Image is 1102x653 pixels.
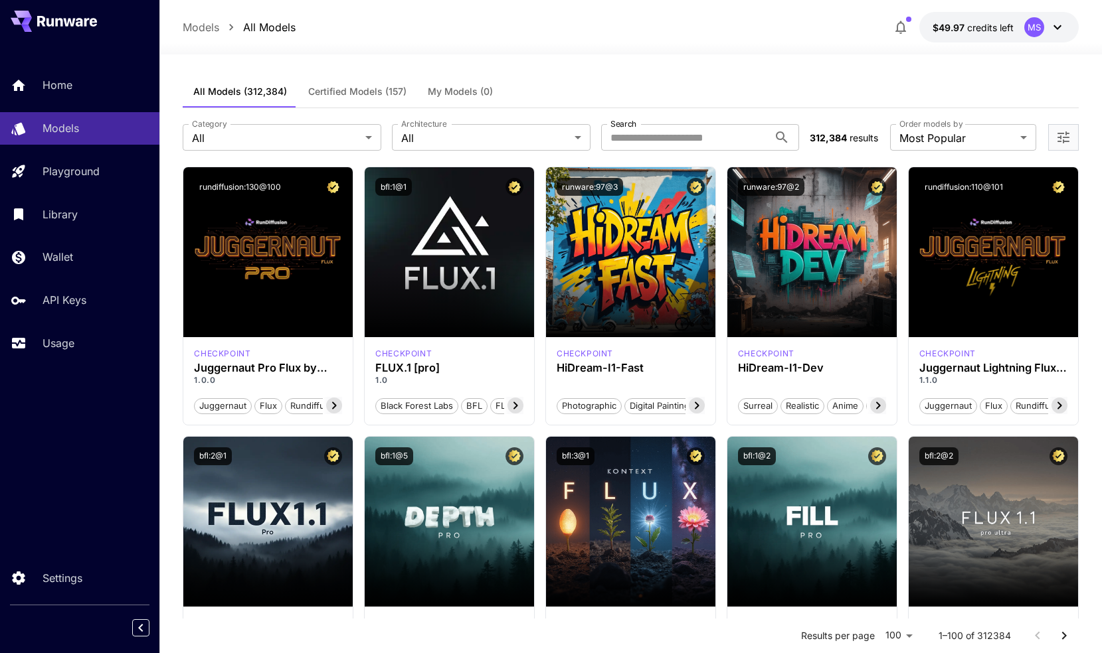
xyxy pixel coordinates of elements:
span: Realistic [781,399,824,413]
button: Certified Model – Vetted for best performance and includes a commercial license. [1050,178,1067,196]
button: rundiffusion:110@101 [919,178,1008,196]
span: FLUX.1 [pro] [491,399,551,413]
button: bfl:3@1 [557,447,595,465]
button: Open more filters [1056,129,1071,146]
p: checkpoint [738,348,794,360]
p: checkpoint [557,617,613,629]
span: All Models (312,384) [193,86,287,98]
div: Collapse sidebar [142,616,159,640]
span: $49.97 [933,22,967,33]
p: Library [43,206,78,222]
p: Settings [43,570,82,586]
span: juggernaut [195,399,251,413]
p: checkpoint [557,348,613,360]
button: Certified Model – Vetted for best performance and includes a commercial license. [324,447,342,465]
nav: breadcrumb [183,19,296,35]
span: All [192,130,360,146]
button: Go to next page [1051,622,1077,649]
button: bfl:2@1 [194,447,232,465]
p: Results per page [801,629,875,642]
button: flux [254,397,282,414]
div: FLUX.1 D [919,348,976,360]
button: Certified Model – Vetted for best performance and includes a commercial license. [324,178,342,196]
a: All Models [243,19,296,35]
span: Certified Models (157) [308,86,407,98]
button: Realistic [781,397,824,414]
button: Digital Painting [624,397,695,414]
span: juggernaut [920,399,976,413]
div: MS [1024,17,1044,37]
button: bfl:1@2 [738,447,776,465]
span: flux [980,399,1007,413]
span: All [401,130,569,146]
button: Photographic [557,397,622,414]
p: checkpoint [919,617,976,629]
div: fluxpro [194,617,250,629]
p: 1.1.0 [919,374,1067,386]
div: fluxultra [919,617,976,629]
div: HiDream Dev [738,348,794,360]
p: checkpoint [194,348,250,360]
button: Certified Model – Vetted for best performance and includes a commercial license. [868,178,886,196]
h3: HiDream-I1-Dev [738,362,886,374]
h3: Juggernaut Pro Flux by RunDiffusion [194,362,342,374]
button: Certified Model – Vetted for best performance and includes a commercial license. [687,178,705,196]
button: Certified Model – Vetted for best performance and includes a commercial license. [505,447,523,465]
button: juggernaut [194,397,252,414]
button: juggernaut [919,397,977,414]
div: fluxpro [375,617,432,629]
button: runware:97@2 [738,178,804,196]
span: results [850,132,878,143]
p: Usage [43,335,74,351]
button: bfl:2@2 [919,447,959,465]
p: Playground [43,163,100,179]
a: Models [183,19,219,35]
span: BFL [462,399,487,413]
button: runware:97@3 [557,178,623,196]
span: Surreal [739,399,777,413]
button: flux [980,397,1008,414]
span: Most Popular [899,130,1015,146]
div: HiDream Fast [557,348,613,360]
h3: FLUX.1 [pro] [375,362,523,374]
label: Category [192,118,227,129]
h3: Juggernaut Lightning Flux by RunDiffusion [919,362,1067,374]
button: Collapse sidebar [132,619,149,636]
label: Order models by [899,118,963,129]
button: Certified Model – Vetted for best performance and includes a commercial license. [687,447,705,465]
button: Certified Model – Vetted for best performance and includes a commercial license. [868,447,886,465]
p: 1.0.0 [194,374,342,386]
button: Certified Model – Vetted for best performance and includes a commercial license. [505,178,523,196]
span: 312,384 [810,132,847,143]
span: Black Forest Labs [376,399,458,413]
h3: HiDream-I1-Fast [557,362,705,374]
span: Digital Painting [625,399,694,413]
button: rundiffusion:130@100 [194,178,286,196]
p: API Keys [43,292,86,308]
span: My Models (0) [428,86,493,98]
button: BFL [461,397,488,414]
label: Architecture [401,118,446,129]
button: Anime [827,397,864,414]
div: FLUX.1 D [194,348,250,360]
p: Wallet [43,249,73,265]
p: checkpoint [194,617,250,629]
span: Anime [828,399,863,413]
button: rundiffusion [1010,397,1073,414]
p: checkpoint [375,617,432,629]
span: rundiffusion [1011,399,1072,413]
button: Surreal [738,397,778,414]
button: bfl:1@5 [375,447,413,465]
div: fluxpro [375,348,432,360]
button: bfl:1@1 [375,178,412,196]
span: flux [255,399,282,413]
div: 100 [880,626,917,645]
p: checkpoint [375,348,432,360]
button: Certified Model – Vetted for best performance and includes a commercial license. [1050,447,1067,465]
p: Models [43,120,79,136]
